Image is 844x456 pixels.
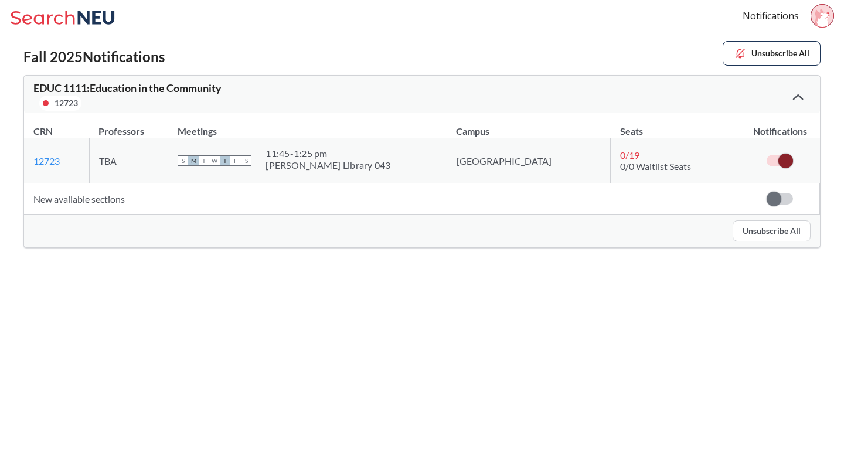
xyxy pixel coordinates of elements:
[620,149,639,161] span: 0 / 19
[168,113,447,138] th: Meetings
[188,155,199,166] span: M
[733,220,811,241] button: Unsubscribe All
[24,183,740,215] td: New available sections
[89,138,168,183] td: TBA
[230,155,241,166] span: F
[241,155,251,166] span: S
[743,9,799,22] a: Notifications
[33,155,60,166] a: 12723
[723,41,821,66] button: Unsubscribe All
[209,155,220,166] span: W
[447,113,611,138] th: Campus
[23,49,165,66] h2: Fall 2025 Notifications
[33,81,222,94] span: EDUC 1111 : Education in the Community
[55,97,78,110] div: 12723
[220,155,230,166] span: T
[178,155,188,166] span: S
[611,113,740,138] th: Seats
[740,113,820,138] th: Notifications
[24,215,820,247] div: Unsubscribe All
[199,155,209,166] span: T
[266,148,390,159] div: 11:45 - 1:25 pm
[620,161,691,172] span: 0/0 Waitlist Seats
[266,159,390,171] div: [PERSON_NAME] Library 043
[447,138,611,183] td: [GEOGRAPHIC_DATA]
[33,125,53,138] div: CRN
[89,113,168,138] th: Professors
[734,47,747,60] img: unsubscribe.svg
